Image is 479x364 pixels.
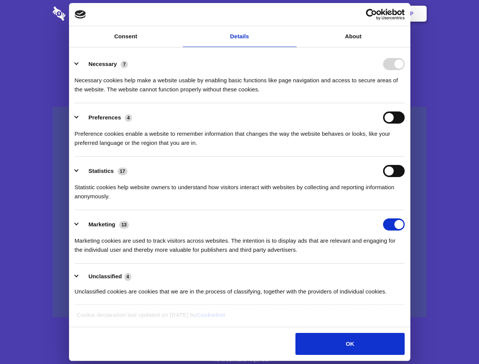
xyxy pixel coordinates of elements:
div: Cookie declaration last updated on [DATE] by [71,311,408,325]
button: Unclassified (4) [75,272,136,281]
label: Preferences [88,114,121,121]
div: Necessary cookies help make a website usable by enabling basic functions like page navigation and... [75,70,405,94]
a: Cookiebot [196,312,225,318]
label: Necessary [88,61,117,67]
a: Usercentrics Cookiebot - opens in a new window [338,9,405,20]
button: Preferences (4) [75,111,137,124]
iframe: Drift Widget Chat Controller [441,326,470,355]
button: OK [295,333,404,355]
label: Marketing [88,221,115,227]
a: Consent [69,26,183,47]
img: logo-wordmark-white-trans-d4663122ce5f474addd5e946df7df03e33cb6a1c49d2221995e7729f52c070b2.svg [53,6,118,21]
div: Preference cookies enable a website to remember information that changes the way the website beha... [75,124,405,147]
a: About [297,26,410,47]
button: Necessary (7) [75,58,133,70]
div: Statistic cookies help website owners to understand how visitors interact with websites by collec... [75,177,405,201]
div: Unclassified cookies are cookies that we are in the process of classifying, together with the pro... [75,281,405,296]
span: 4 [124,273,132,281]
div: Marketing cookies are used to track visitors across websites. The intention is to display ads tha... [75,231,405,254]
button: Marketing (13) [75,218,134,231]
a: Contact [308,2,342,25]
span: 7 [121,61,128,68]
img: logo [75,10,86,19]
h4: Auto-redaction of sensitive data, encrypted data sharing and self-destructing private chats. Shar... [53,69,427,94]
button: Statistics (17) [75,165,132,177]
h1: Eliminate Slack Data Loss. [53,34,427,61]
a: Details [183,26,297,47]
a: Login [344,2,377,25]
a: Wistia video thumbnail [53,107,427,317]
label: Statistics [88,168,114,174]
span: 4 [125,114,132,122]
span: 13 [119,221,129,229]
span: 17 [118,168,127,175]
a: Pricing [223,2,256,25]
